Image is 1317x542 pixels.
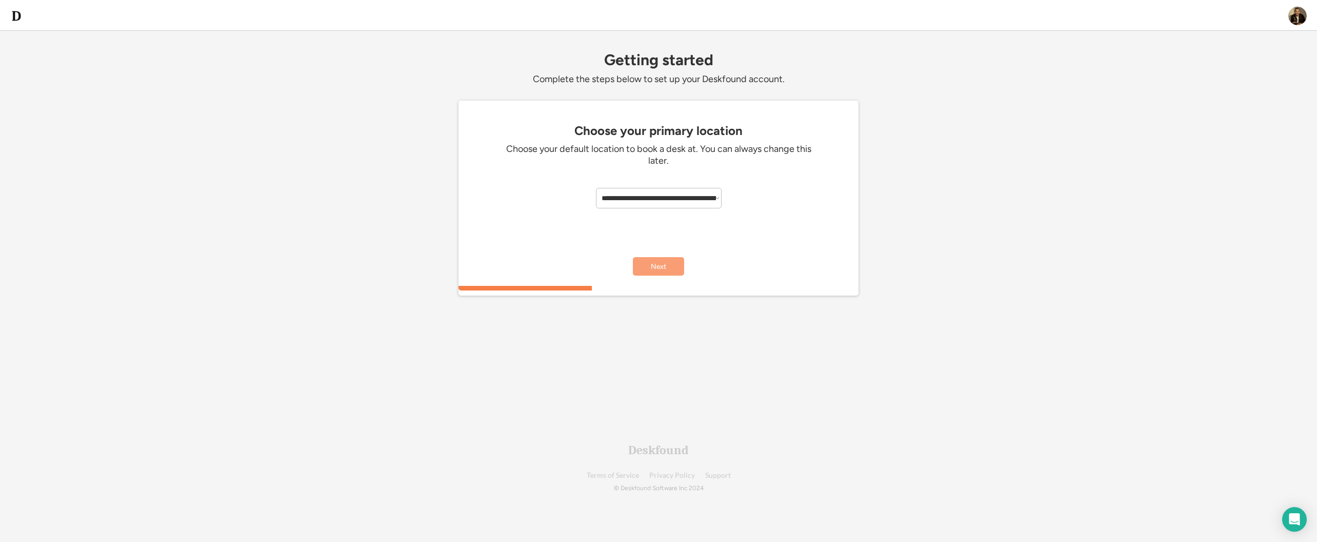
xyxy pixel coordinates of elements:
[1288,7,1307,25] img: ACg8ocLu_6rpuWg5ItsXm2uH8pNPjAVxSrToY0c3n8SlCTtEO8wFCw=s96-c
[461,286,861,291] div: 33.3333333333333%
[628,444,689,456] div: Deskfound
[464,124,853,138] div: Choose your primary location
[458,73,859,85] div: Complete the steps below to set up your Deskfound account.
[458,51,859,68] div: Getting started
[505,143,812,167] div: Choose your default location to book a desk at. You can always change this later.
[633,257,684,276] button: Next
[10,10,23,22] img: d-whitebg.png
[649,472,695,479] a: Privacy Policy
[705,472,731,479] a: Support
[587,472,639,479] a: Terms of Service
[1282,507,1307,532] div: Open Intercom Messenger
